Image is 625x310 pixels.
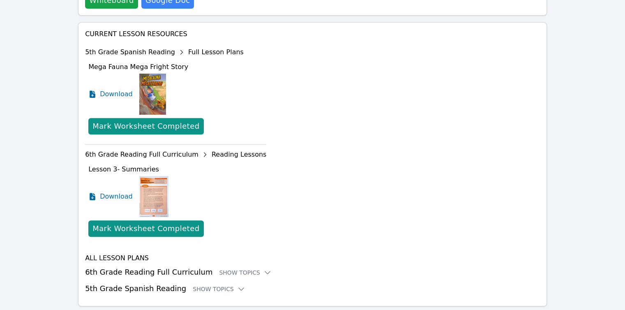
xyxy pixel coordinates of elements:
button: Show Topics [193,285,245,293]
a: Download [88,176,133,217]
h4: All Lesson Plans [85,253,540,263]
div: 5th Grade Spanish Reading Full Lesson Plans [85,46,266,59]
img: Mega Fauna Mega Fright Story [139,74,166,115]
img: Lesson 3- Summaries [139,176,168,217]
div: 6th Grade Reading Full Curriculum Reading Lessons [85,148,266,161]
span: Lesson 3- Summaries [88,165,159,173]
span: Download [100,89,133,99]
button: Mark Worksheet Completed [88,220,203,237]
h3: 6th Grade Reading Full Curriculum [85,266,540,278]
h3: 5th Grade Spanish Reading [85,283,540,294]
div: Mark Worksheet Completed [92,223,199,234]
div: Mark Worksheet Completed [92,120,199,132]
a: Download [88,74,133,115]
button: Mark Worksheet Completed [88,118,203,134]
button: Show Topics [219,268,272,277]
h4: Current Lesson Resources [85,29,540,39]
span: Mega Fauna Mega Fright Story [88,63,188,71]
span: Download [100,192,133,201]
